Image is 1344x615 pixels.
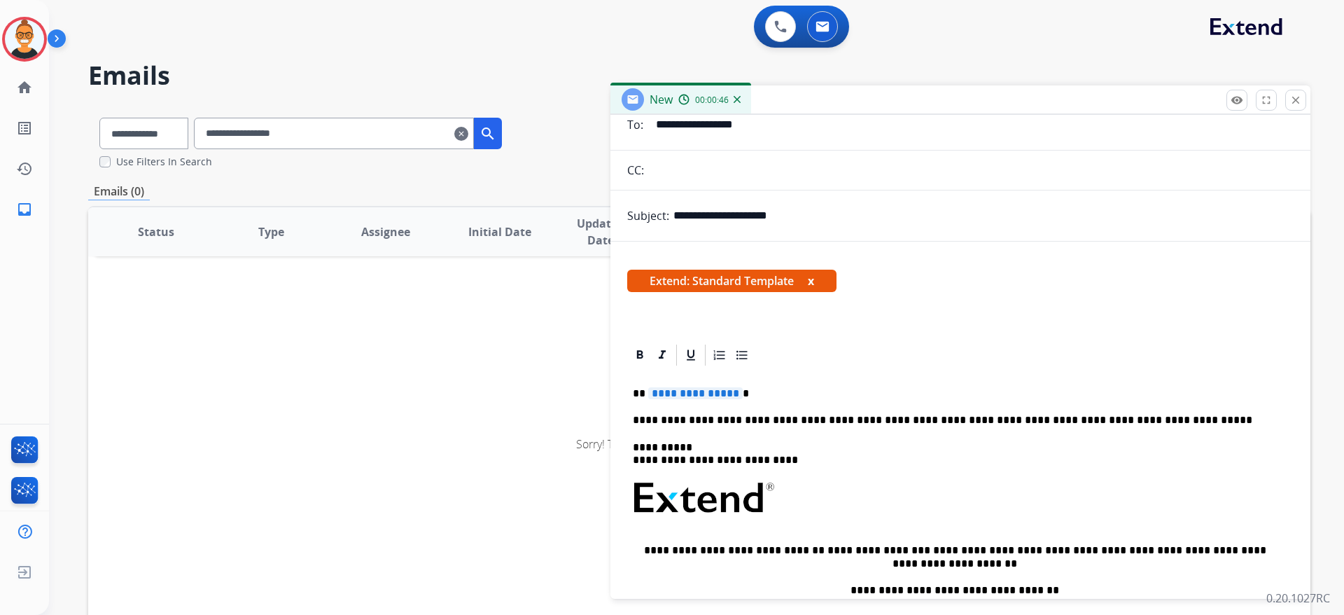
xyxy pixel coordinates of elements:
p: 0.20.1027RC [1266,590,1330,607]
span: Extend: Standard Template [627,270,836,292]
p: To: [627,116,643,133]
span: 00:00:46 [695,95,729,106]
p: CC: [627,162,644,179]
span: Assignee [361,223,410,240]
div: Ordered List [709,345,730,366]
button: x [808,272,814,289]
h2: Emails [88,62,1310,90]
div: Underline [680,345,701,366]
p: Subject: [627,207,669,224]
label: Use Filters In Search [116,155,212,169]
mat-icon: search [479,125,496,142]
img: avatar [5,20,44,59]
p: Emails (0) [88,183,150,200]
span: Status [138,223,174,240]
span: Sorry! There are no emails to display for current [576,436,812,452]
mat-icon: history [16,160,33,177]
span: New [650,92,673,107]
span: Initial Date [468,223,531,240]
mat-icon: close [1289,94,1302,106]
mat-icon: clear [454,125,468,142]
div: Italic [652,345,673,366]
span: Type [258,223,284,240]
mat-icon: remove_red_eye [1231,94,1243,106]
div: Bullet List [731,345,752,366]
mat-icon: home [16,79,33,96]
span: Updated Date [569,215,633,249]
mat-icon: list_alt [16,120,33,137]
div: Bold [629,345,650,366]
mat-icon: inbox [16,201,33,218]
mat-icon: fullscreen [1260,94,1273,106]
